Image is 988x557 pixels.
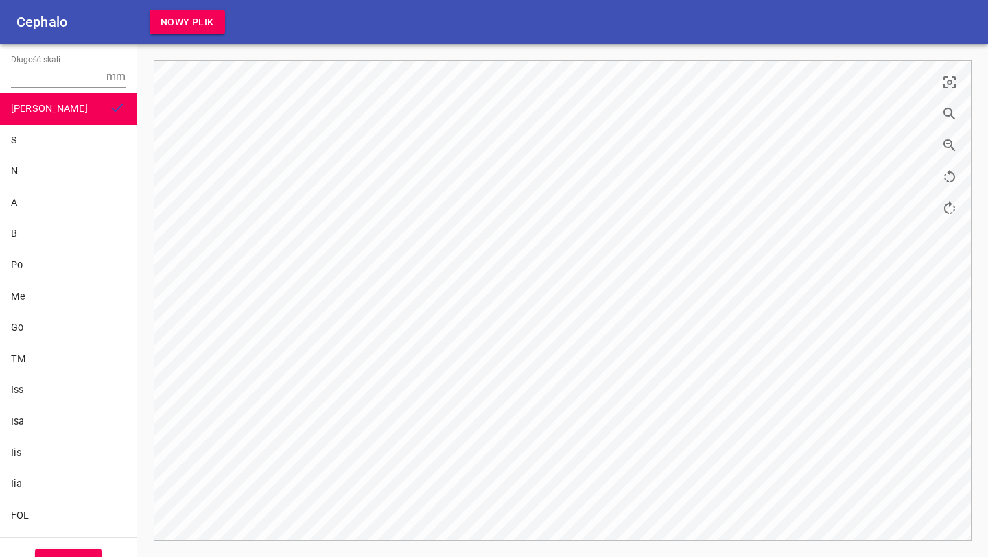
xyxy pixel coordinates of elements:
[11,353,26,365] span: TM
[106,69,126,85] p: mm
[11,259,23,271] span: Po
[11,478,22,490] span: Iia
[161,14,214,31] span: Nowy plik
[11,228,17,239] span: B
[150,10,225,35] button: Nowy plik
[11,416,24,427] span: Isa
[11,322,23,333] span: Go
[11,103,88,115] span: [PERSON_NAME]
[11,384,23,396] span: Iss
[11,165,18,177] span: N
[11,447,21,459] span: Iis
[11,291,25,303] span: Me
[16,11,67,33] h6: Cephalo
[11,56,60,64] label: Długość skali
[11,134,17,146] span: S
[11,197,17,209] span: A
[11,510,29,521] span: FOL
